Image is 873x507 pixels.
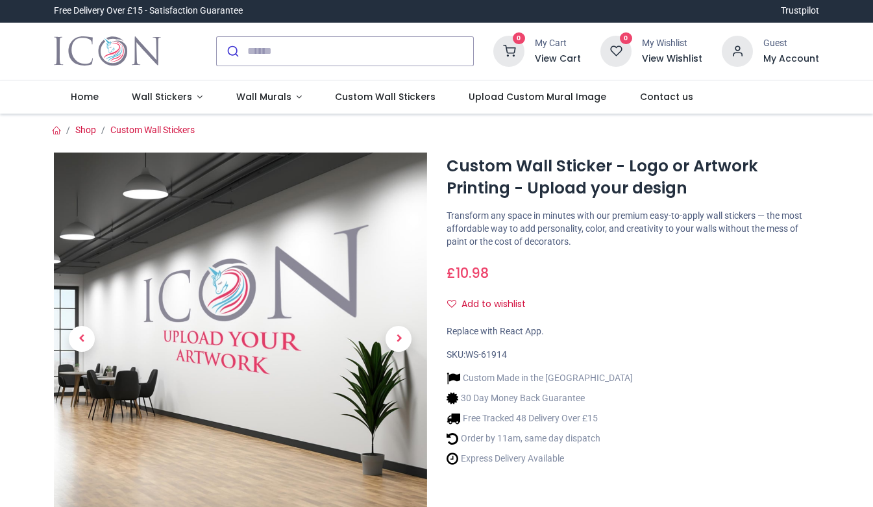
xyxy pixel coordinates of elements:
[71,90,99,103] span: Home
[75,125,96,135] a: Shop
[110,125,195,135] a: Custom Wall Stickers
[456,264,489,282] span: 10.98
[535,37,581,50] div: My Cart
[447,371,633,385] li: Custom Made in the [GEOGRAPHIC_DATA]
[371,208,426,469] a: Next
[535,53,581,66] a: View Cart
[493,45,524,55] a: 0
[447,391,633,405] li: 30 Day Money Back Guarantee
[763,37,819,50] div: Guest
[447,264,489,282] span: £
[642,53,702,66] a: View Wishlist
[447,452,633,465] li: Express Delivery Available
[447,299,456,308] i: Add to wishlist
[447,155,820,200] h1: Custom Wall Sticker - Logo or Artwork Printing - Upload your design
[600,45,632,55] a: 0
[386,326,412,352] span: Next
[447,325,820,338] div: Replace with React App.
[236,90,291,103] span: Wall Murals
[642,37,702,50] div: My Wishlist
[465,349,507,360] span: WS-61914
[335,90,436,103] span: Custom Wall Stickers
[447,349,820,362] div: SKU:
[54,208,110,469] a: Previous
[447,210,820,248] p: Transform any space in minutes with our premium easy-to-apply wall stickers — the most affordable...
[763,53,819,66] a: My Account
[132,90,192,103] span: Wall Stickers
[469,90,606,103] span: Upload Custom Mural Image
[54,33,161,69] img: Icon Wall Stickers
[69,326,95,352] span: Previous
[620,32,632,45] sup: 0
[447,432,633,445] li: Order by 11am, same day dispatch
[447,412,633,425] li: Free Tracked 48 Delivery Over £15
[640,90,693,103] span: Contact us
[219,80,319,114] a: Wall Murals
[115,80,219,114] a: Wall Stickers
[781,5,819,18] a: Trustpilot
[54,5,243,18] div: Free Delivery Over £15 - Satisfaction Guarantee
[217,37,247,66] button: Submit
[447,293,537,315] button: Add to wishlistAdd to wishlist
[513,32,525,45] sup: 0
[54,33,161,69] a: Logo of Icon Wall Stickers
